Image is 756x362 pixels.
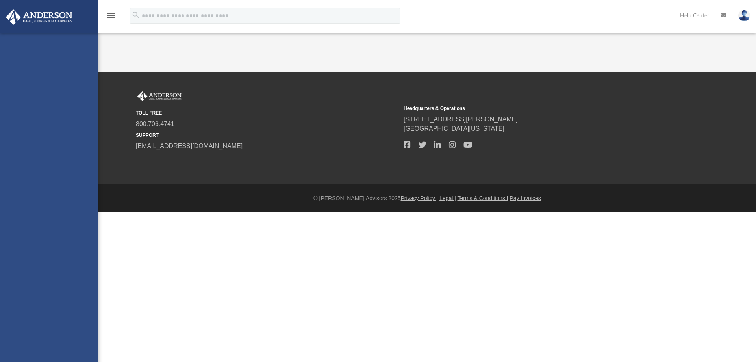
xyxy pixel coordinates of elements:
i: menu [106,11,116,20]
small: SUPPORT [136,132,398,139]
small: Headquarters & Operations [404,105,666,112]
a: [EMAIL_ADDRESS][DOMAIN_NAME] [136,143,243,149]
small: TOLL FREE [136,110,398,117]
a: 800.706.4741 [136,121,174,127]
a: menu [106,15,116,20]
div: © [PERSON_NAME] Advisors 2025 [98,194,756,202]
a: [GEOGRAPHIC_DATA][US_STATE] [404,125,504,132]
a: Terms & Conditions | [458,195,508,201]
i: search [132,11,140,19]
a: Pay Invoices [510,195,541,201]
img: Anderson Advisors Platinum Portal [4,9,75,25]
a: Privacy Policy | [401,195,438,201]
img: User Pic [738,10,750,21]
img: Anderson Advisors Platinum Portal [136,91,183,102]
a: Legal | [439,195,456,201]
a: [STREET_ADDRESS][PERSON_NAME] [404,116,518,123]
